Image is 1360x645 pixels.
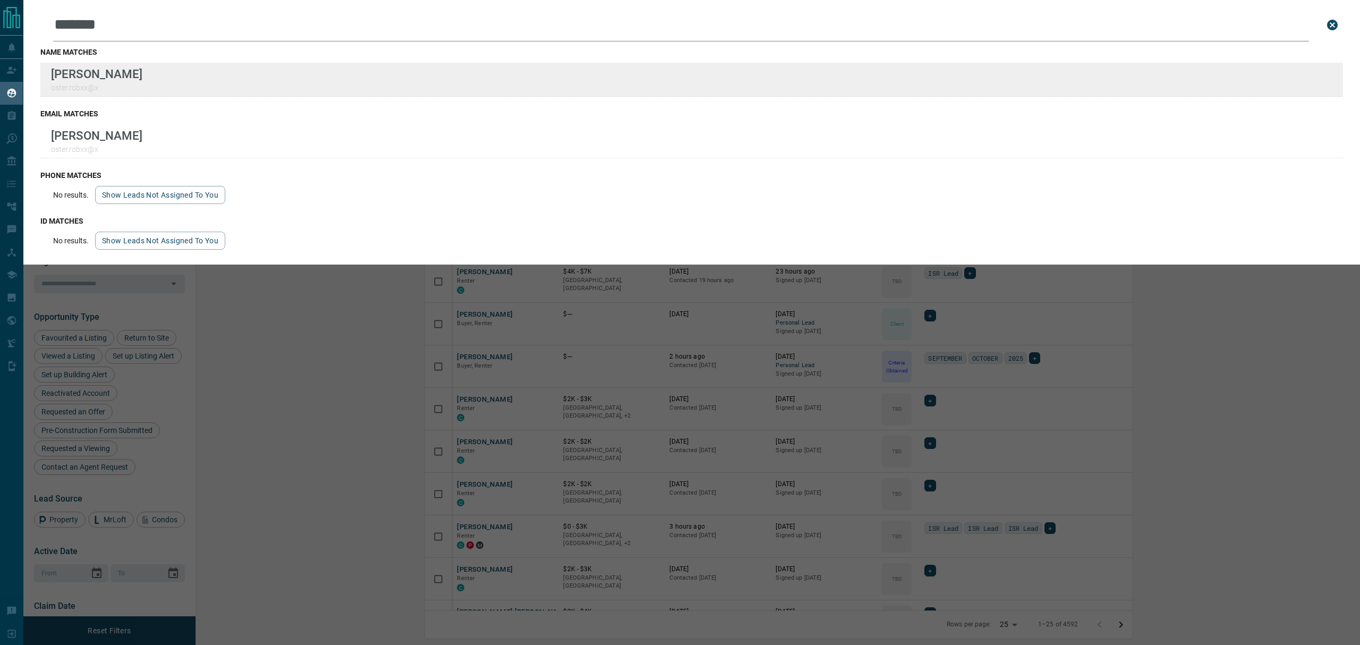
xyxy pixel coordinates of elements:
p: oster.robxx@x [51,83,142,92]
p: oster.robxx@x [51,145,142,154]
p: No results. [53,191,89,199]
h3: id matches [40,217,1343,225]
p: [PERSON_NAME] [51,67,142,81]
button: close search bar [1322,14,1343,36]
h3: email matches [40,109,1343,118]
p: [PERSON_NAME] [51,129,142,142]
h3: name matches [40,48,1343,56]
button: show leads not assigned to you [95,186,225,204]
p: No results. [53,236,89,245]
button: show leads not assigned to you [95,232,225,250]
h3: phone matches [40,171,1343,180]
